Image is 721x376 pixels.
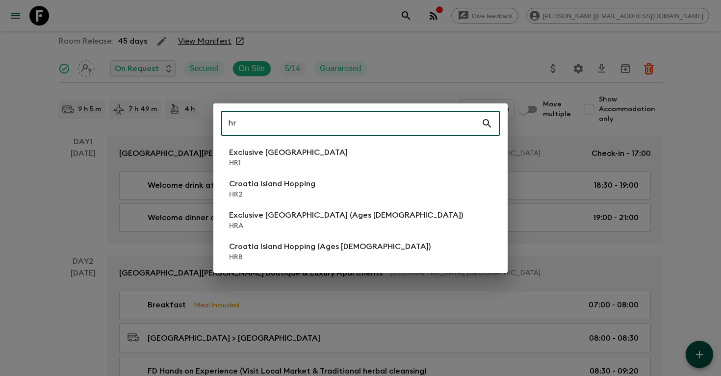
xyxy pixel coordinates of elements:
[229,147,348,158] p: Exclusive [GEOGRAPHIC_DATA]
[229,241,431,252] p: Croatia Island Hopping (Ages [DEMOGRAPHIC_DATA])
[229,252,431,262] p: HRB
[221,110,481,137] input: Search adventures...
[229,190,315,200] p: HR2
[229,158,348,168] p: HR1
[229,209,463,221] p: Exclusive [GEOGRAPHIC_DATA] (Ages [DEMOGRAPHIC_DATA])
[229,178,315,190] p: Croatia Island Hopping
[229,221,463,231] p: HRA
